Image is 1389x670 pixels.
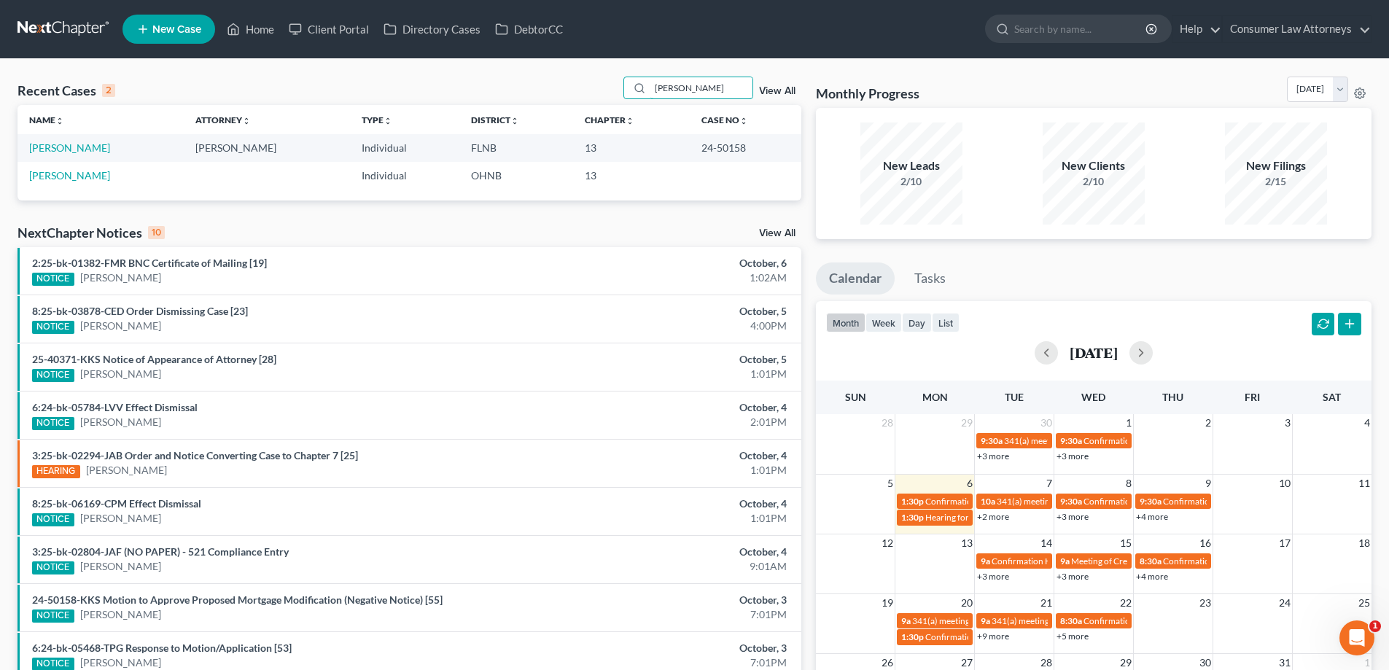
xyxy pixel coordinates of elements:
[1323,391,1341,403] span: Sat
[1277,475,1292,492] span: 10
[29,169,110,182] a: [PERSON_NAME]
[376,16,488,42] a: Directory Cases
[1357,594,1372,612] span: 25
[32,513,74,526] div: NOTICE
[32,305,248,317] a: 8:25-bk-03878-CED Order Dismissing Case [23]
[1223,16,1371,42] a: Consumer Law Attorneys
[880,414,895,432] span: 28
[32,545,289,558] a: 3:25-bk-02804-JAF (NO PAPER) - 521 Compliance Entry
[1140,496,1162,507] span: 9:30a
[32,369,74,382] div: NOTICE
[80,655,161,670] a: [PERSON_NAME]
[992,556,1159,566] span: Confirmation Hearing for [PERSON_NAME]
[148,226,165,239] div: 10
[1198,534,1213,552] span: 16
[901,615,911,626] span: 9a
[1172,16,1221,42] a: Help
[32,417,74,430] div: NOTICE
[545,607,787,622] div: 7:01PM
[545,352,787,367] div: October, 5
[1083,496,1250,507] span: Confirmation Hearing for [PERSON_NAME]
[545,559,787,574] div: 9:01AM
[1283,414,1292,432] span: 3
[17,224,165,241] div: NextChapter Notices
[1039,534,1054,552] span: 14
[1225,157,1327,174] div: New Filings
[545,270,787,285] div: 1:02AM
[573,134,689,161] td: 13
[545,496,787,511] div: October, 4
[384,117,392,125] i: unfold_more
[759,86,795,96] a: View All
[1339,620,1374,655] iframe: Intercom live chat
[32,353,276,365] a: 25-40371-KKS Notice of Appearance of Attorney [28]
[932,313,960,332] button: list
[960,594,974,612] span: 20
[1081,391,1105,403] span: Wed
[901,631,924,642] span: 1:30p
[545,593,787,607] div: October, 3
[1363,414,1372,432] span: 4
[902,313,932,332] button: day
[545,463,787,478] div: 1:01PM
[1163,496,1328,507] span: Confirmation hearing for [PERSON_NAME]
[977,571,1009,582] a: +3 more
[1057,631,1089,642] a: +5 more
[1198,594,1213,612] span: 23
[816,262,895,295] a: Calendar
[1136,511,1168,522] a: +4 more
[977,631,1009,642] a: +9 more
[925,512,1039,523] span: Hearing for [PERSON_NAME]
[1204,414,1213,432] span: 2
[80,559,161,574] a: [PERSON_NAME]
[80,270,161,285] a: [PERSON_NAME]
[1060,435,1082,446] span: 9:30a
[545,304,787,319] div: October, 5
[912,615,1053,626] span: 341(a) meeting for [PERSON_NAME]
[690,134,801,161] td: 24-50158
[1057,451,1089,461] a: +3 more
[459,134,573,161] td: FLNB
[1118,534,1133,552] span: 15
[992,615,1132,626] span: 341(a) meeting for [PERSON_NAME]
[1083,435,1249,446] span: Confirmation hearing for [PERSON_NAME]
[826,313,865,332] button: month
[1060,615,1082,626] span: 8:30a
[488,16,570,42] a: DebtorCC
[29,141,110,154] a: [PERSON_NAME]
[1070,345,1118,360] h2: [DATE]
[55,117,64,125] i: unfold_more
[1057,571,1089,582] a: +3 more
[1124,475,1133,492] span: 8
[80,511,161,526] a: [PERSON_NAME]
[80,415,161,429] a: [PERSON_NAME]
[1357,475,1372,492] span: 11
[925,496,1091,507] span: Confirmation hearing for [PERSON_NAME]
[545,641,787,655] div: October, 3
[997,496,1137,507] span: 341(a) meeting for [PERSON_NAME]
[1071,556,1233,566] span: Meeting of Creditors for [PERSON_NAME]
[362,114,392,125] a: Typeunfold_more
[1162,391,1183,403] span: Thu
[1277,534,1292,552] span: 17
[32,401,198,413] a: 6:24-bk-05784-LVV Effect Dismissal
[880,534,895,552] span: 12
[545,655,787,670] div: 7:01PM
[1060,556,1070,566] span: 9a
[32,273,74,286] div: NOTICE
[759,228,795,238] a: View All
[960,534,974,552] span: 13
[152,24,201,35] span: New Case
[32,497,201,510] a: 8:25-bk-06169-CPM Effect Dismissal
[32,642,292,654] a: 6:24-bk-05468-TPG Response to Motion/Application [53]
[860,174,962,189] div: 2/10
[32,561,74,574] div: NOTICE
[80,319,161,333] a: [PERSON_NAME]
[510,117,519,125] i: unfold_more
[1124,414,1133,432] span: 1
[901,262,959,295] a: Tasks
[350,134,459,161] td: Individual
[32,449,358,461] a: 3:25-bk-02294-JAB Order and Notice Converting Case to Chapter 7 [25]
[960,414,974,432] span: 29
[102,84,115,97] div: 2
